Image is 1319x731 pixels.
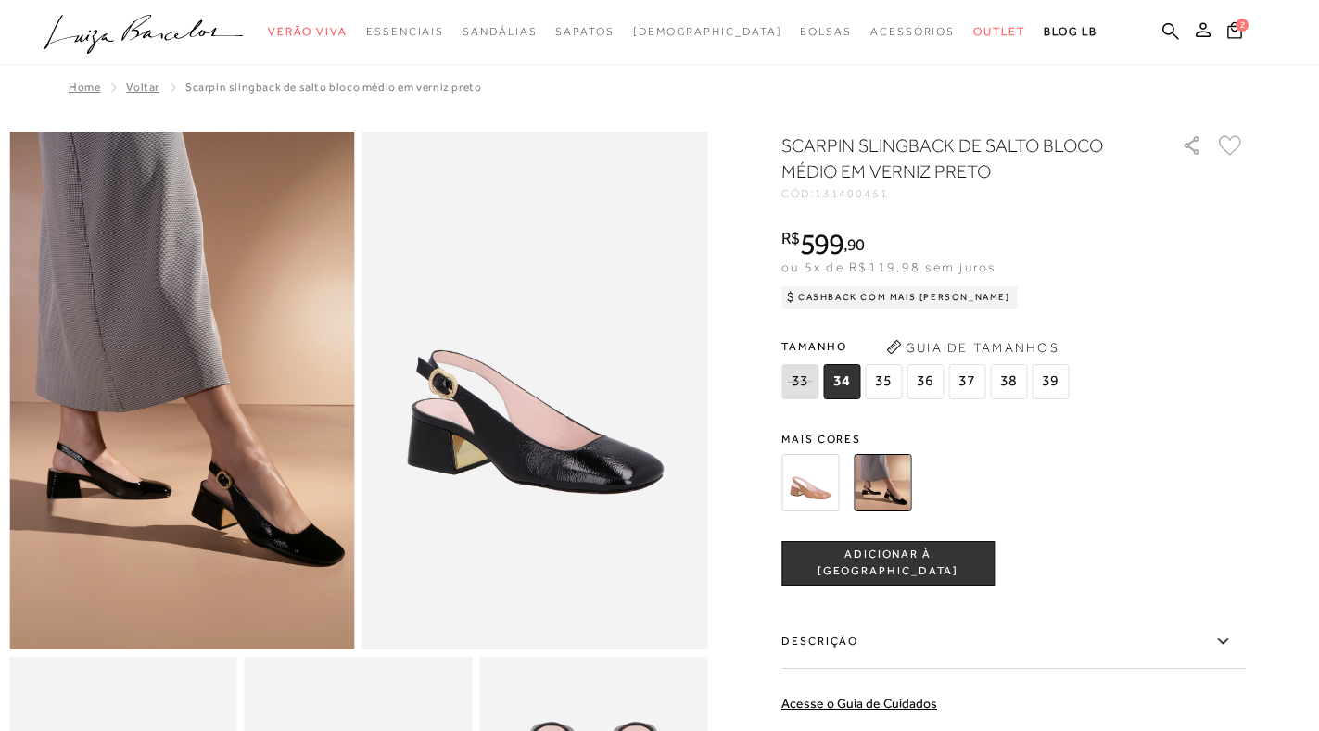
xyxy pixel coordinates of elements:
[9,132,355,649] img: image
[823,364,860,399] span: 34
[781,454,839,511] img: SCARPIN SLINGBACK DE SALTO BLOCO MÉDIO EM VERNIZ BEGE BLUSH
[268,15,348,49] a: noSubCategoriesText
[555,25,614,38] span: Sapatos
[973,15,1025,49] a: noSubCategoriesText
[366,25,444,38] span: Essenciais
[1236,19,1249,32] span: 2
[782,547,994,579] span: ADICIONAR À [GEOGRAPHIC_DATA]
[990,364,1027,399] span: 38
[555,15,614,49] a: noSubCategoriesText
[633,25,782,38] span: [DEMOGRAPHIC_DATA]
[463,25,537,38] span: Sandálias
[973,25,1025,38] span: Outlet
[880,333,1065,362] button: Guia de Tamanhos
[781,434,1245,445] span: Mais cores
[781,132,1129,184] h1: SCARPIN SLINGBACK DE SALTO BLOCO MÉDIO EM VERNIZ PRETO
[781,230,800,246] i: R$
[907,364,944,399] span: 36
[815,187,889,200] span: 131400451
[800,15,852,49] a: noSubCategoriesText
[781,286,1018,309] div: Cashback com Mais [PERSON_NAME]
[843,236,865,253] i: ,
[847,234,865,254] span: 90
[366,15,444,49] a: noSubCategoriesText
[268,25,348,38] span: Verão Viva
[781,364,818,399] span: 33
[870,25,955,38] span: Acessórios
[633,15,782,49] a: noSubCategoriesText
[1044,25,1097,38] span: BLOG LB
[781,333,1073,360] span: Tamanho
[781,696,937,711] a: Acesse o Guia de Cuidados
[781,615,1245,669] label: Descrição
[1032,364,1069,399] span: 39
[781,541,995,586] button: ADICIONAR À [GEOGRAPHIC_DATA]
[185,81,481,94] span: SCARPIN SLINGBACK DE SALTO BLOCO MÉDIO EM VERNIZ PRETO
[463,15,537,49] a: noSubCategoriesText
[781,259,996,274] span: ou 5x de R$119,98 sem juros
[854,454,911,511] img: SCARPIN SLINGBACK DE SALTO BLOCO MÉDIO EM VERNIZ PRETO
[1044,15,1097,49] a: BLOG LB
[1222,20,1248,45] button: 2
[69,81,100,94] a: Home
[948,364,985,399] span: 37
[800,25,852,38] span: Bolsas
[362,132,708,649] img: image
[800,227,843,260] span: 599
[870,15,955,49] a: noSubCategoriesText
[781,188,1152,199] div: CÓD:
[126,81,159,94] a: Voltar
[865,364,902,399] span: 35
